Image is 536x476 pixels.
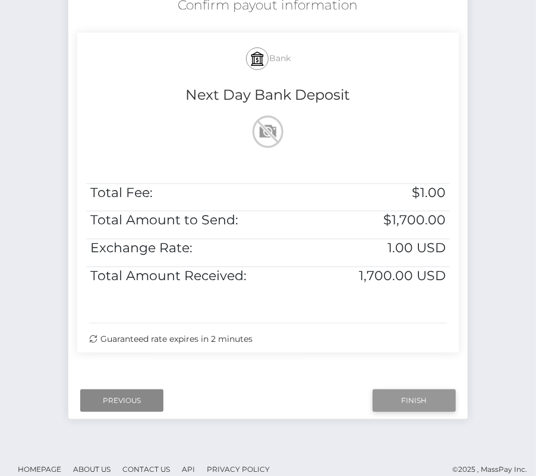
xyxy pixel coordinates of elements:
[90,211,313,230] h5: Total Amount to Send:
[89,333,447,345] div: Guaranteed rate expires in 2 minutes
[250,52,264,66] img: bank.svg
[90,239,313,258] h5: Exchange Rate:
[86,42,450,76] h5: Bank
[90,267,313,285] h5: Total Amount Received:
[321,267,446,285] h5: 1,700.00 USD
[373,389,456,412] input: Finish
[249,113,287,151] img: wMhJQYtZFAryAAAAABJRU5ErkJggg==
[90,184,313,202] h5: Total Fee:
[321,211,446,230] h5: $1,700.00
[321,239,446,258] h5: 1.00 USD
[86,85,450,106] h4: Next Day Bank Deposit
[321,184,446,202] h5: $1.00
[80,389,163,412] input: Previous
